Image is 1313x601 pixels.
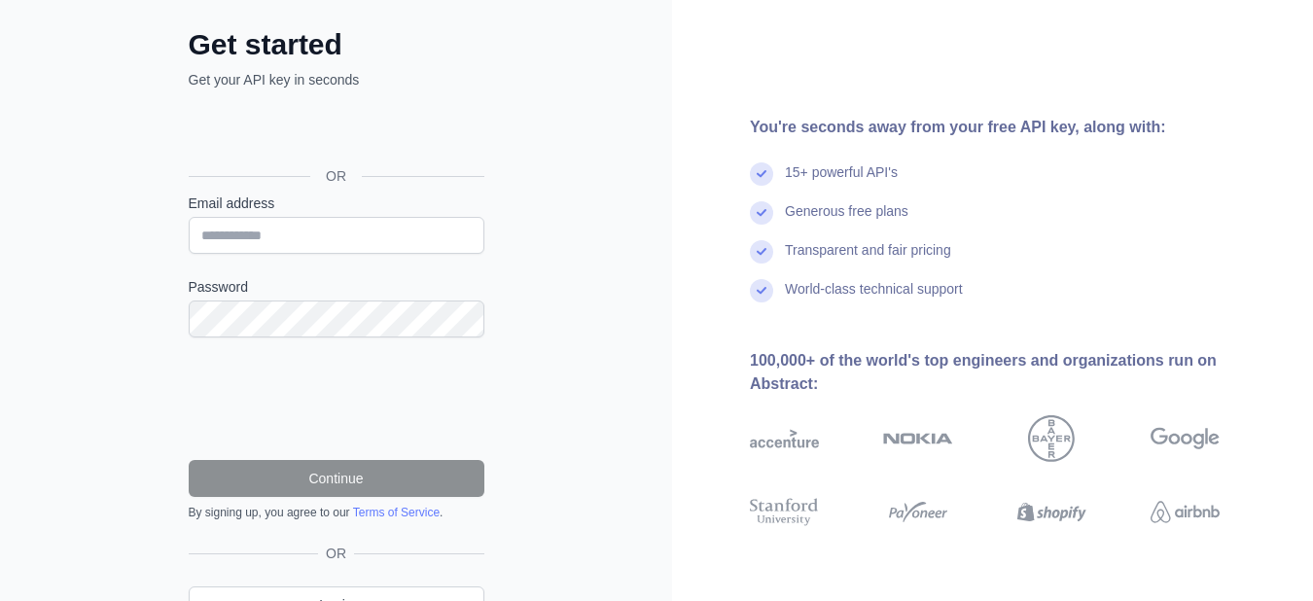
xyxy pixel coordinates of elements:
img: check mark [750,279,773,302]
div: Transparent and fair pricing [785,240,951,279]
img: airbnb [1151,495,1220,530]
label: Password [189,277,484,297]
img: check mark [750,240,773,264]
div: 15+ powerful API's [785,162,898,201]
iframe: Кнопка "Войти с аккаунтом Google" [179,111,490,154]
img: check mark [750,162,773,186]
a: Terms of Service [353,506,440,519]
iframe: reCAPTCHA [189,361,484,437]
p: Get your API key in seconds [189,70,484,89]
label: Email address [189,194,484,213]
div: 100,000+ of the world's top engineers and organizations run on Abstract: [750,349,1282,396]
div: By signing up, you agree to our . [189,505,484,520]
span: OR [318,544,354,563]
div: Generous free plans [785,201,908,240]
div: World-class technical support [785,279,963,318]
button: Continue [189,460,484,497]
span: OR [310,166,362,186]
img: shopify [1017,495,1086,530]
img: bayer [1028,415,1075,462]
img: check mark [750,201,773,225]
img: nokia [883,415,952,462]
div: You're seconds away from your free API key, along with: [750,116,1282,139]
img: stanford university [750,495,819,530]
h2: Get started [189,27,484,62]
img: google [1151,415,1220,462]
img: accenture [750,415,819,462]
img: payoneer [883,495,952,530]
